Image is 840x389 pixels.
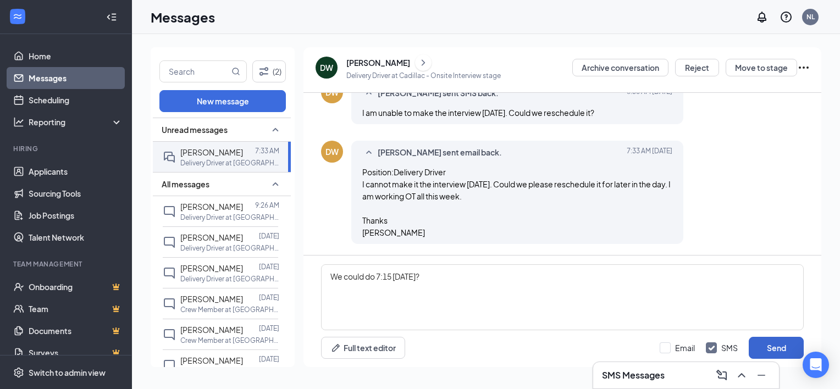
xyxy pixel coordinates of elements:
[29,204,123,226] a: Job Postings
[255,146,279,155] p: 7:33 AM
[797,61,810,74] svg: Ellipses
[325,146,339,157] div: DW
[163,328,176,341] svg: ChatInactive
[13,144,120,153] div: Hiring
[12,11,23,22] svg: WorkstreamLogo
[780,10,793,24] svg: QuestionInfo
[163,359,176,372] svg: ChatInactive
[180,158,279,168] p: Delivery Driver at [GEOGRAPHIC_DATA]
[29,89,123,111] a: Scheduling
[163,297,176,310] svg: ChatInactive
[362,146,375,159] svg: SmallChevronUp
[259,324,279,333] p: [DATE]
[346,71,501,80] p: Delivery Driver at Cadillac - Onsite Interview stage
[735,369,748,382] svg: ChevronUp
[29,367,106,378] div: Switch to admin view
[29,45,123,67] a: Home
[346,57,410,68] div: [PERSON_NAME]
[259,354,279,364] p: [DATE]
[321,264,804,330] textarea: We could do 7:15 [DATE]?
[13,259,120,269] div: Team Management
[415,54,432,71] button: ChevronRight
[269,123,282,136] svg: SmallChevronUp
[180,263,243,273] span: [PERSON_NAME]
[252,60,286,82] button: Filter (2)
[733,366,750,384] button: ChevronUp
[180,232,243,242] span: [PERSON_NAME]
[627,146,672,159] span: [DATE] 7:33 AM
[29,182,123,204] a: Sourcing Tools
[259,231,279,241] p: [DATE]
[180,147,243,157] span: [PERSON_NAME]
[713,366,731,384] button: ComposeMessage
[572,59,668,76] button: Archive conversation
[330,342,341,353] svg: Pen
[180,243,279,253] p: Delivery Driver at [GEOGRAPHIC_DATA]
[29,298,123,320] a: TeamCrown
[29,226,123,248] a: Talent Network
[162,179,209,190] span: All messages
[163,151,176,164] svg: DoubleChat
[106,12,117,23] svg: Collapse
[231,67,240,76] svg: MagnifyingGlass
[13,116,24,127] svg: Analysis
[180,213,279,222] p: Delivery Driver at [GEOGRAPHIC_DATA]
[726,59,797,76] button: Move to stage
[180,305,279,314] p: Crew Member at [GEOGRAPHIC_DATA]
[269,177,282,191] svg: SmallChevronUp
[29,342,123,364] a: SurveysCrown
[806,12,815,21] div: NL
[159,90,286,112] button: New message
[362,87,375,100] svg: SmallChevronUp
[803,352,829,378] div: Open Intercom Messenger
[163,236,176,249] svg: ChatInactive
[180,325,243,335] span: [PERSON_NAME]
[602,369,665,381] h3: SMS Messages
[29,160,123,182] a: Applicants
[321,337,405,359] button: Full text editorPen
[755,369,768,382] svg: Minimize
[378,146,502,159] span: [PERSON_NAME] sent email back.
[749,337,804,359] button: Send
[180,274,279,284] p: Delivery Driver at [GEOGRAPHIC_DATA]
[163,266,176,280] svg: ChatInactive
[180,336,279,345] p: Crew Member at [GEOGRAPHIC_DATA]
[29,116,123,127] div: Reporting
[29,67,123,89] a: Messages
[151,8,215,26] h1: Messages
[259,293,279,302] p: [DATE]
[162,124,228,135] span: Unread messages
[255,201,279,210] p: 9:26 AM
[320,62,333,73] div: DW
[29,276,123,298] a: OnboardingCrown
[362,108,594,118] span: I am unable to make the interview [DATE]. Could we reschedule it?
[180,294,243,304] span: [PERSON_NAME]
[13,367,24,378] svg: Settings
[753,366,770,384] button: Minimize
[29,320,123,342] a: DocumentsCrown
[180,355,243,365] span: [PERSON_NAME]
[160,61,229,82] input: Search
[163,205,176,218] svg: ChatInactive
[378,87,499,100] span: [PERSON_NAME] sent SMS back.
[418,56,429,69] svg: ChevronRight
[180,202,243,212] span: [PERSON_NAME]
[180,366,279,376] p: Crew Member at [GEOGRAPHIC_DATA]
[715,369,728,382] svg: ComposeMessage
[675,59,719,76] button: Reject
[362,167,671,237] span: Position:Delivery Driver I cannot make it the interview [DATE]. Could we please reschedule it for...
[755,10,769,24] svg: Notifications
[627,87,672,100] span: [DATE] 6:58 AM
[259,262,279,271] p: [DATE]
[257,65,270,78] svg: Filter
